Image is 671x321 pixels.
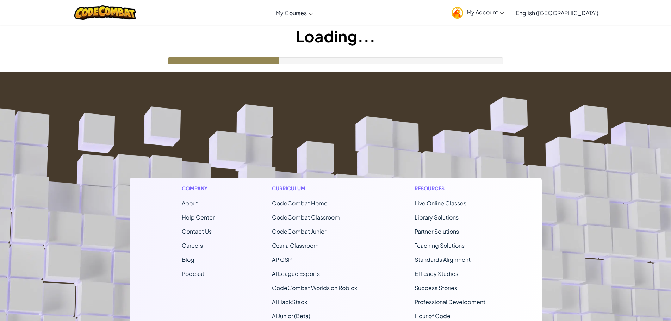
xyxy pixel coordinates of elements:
span: My Account [467,8,504,16]
a: Help Center [182,214,215,221]
a: Live Online Classes [415,199,466,207]
a: Efficacy Studies [415,270,458,277]
span: My Courses [276,9,307,17]
img: CodeCombat logo [74,5,136,20]
a: CodeCombat Junior [272,228,326,235]
a: Blog [182,256,194,263]
a: My Courses [272,3,317,22]
a: Success Stories [415,284,457,291]
a: My Account [448,1,508,24]
span: Contact Us [182,228,212,235]
a: Standards Alignment [415,256,471,263]
a: AI Junior (Beta) [272,312,310,320]
a: AI HackStack [272,298,307,305]
a: Hour of Code [415,312,451,320]
a: Careers [182,242,203,249]
a: CodeCombat Worlds on Roblox [272,284,357,291]
a: Partner Solutions [415,228,459,235]
a: English ([GEOGRAPHIC_DATA]) [512,3,602,22]
span: English ([GEOGRAPHIC_DATA]) [516,9,598,17]
a: AI League Esports [272,270,320,277]
h1: Loading... [0,25,671,47]
a: Podcast [182,270,204,277]
a: Professional Development [415,298,485,305]
a: AP CSP [272,256,292,263]
a: About [182,199,198,207]
h1: Resources [415,185,490,192]
a: Library Solutions [415,214,459,221]
img: avatar [452,7,463,19]
a: Ozaria Classroom [272,242,319,249]
a: CodeCombat Classroom [272,214,340,221]
h1: Curriculum [272,185,357,192]
h1: Company [182,185,215,192]
span: CodeCombat Home [272,199,328,207]
a: Teaching Solutions [415,242,465,249]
